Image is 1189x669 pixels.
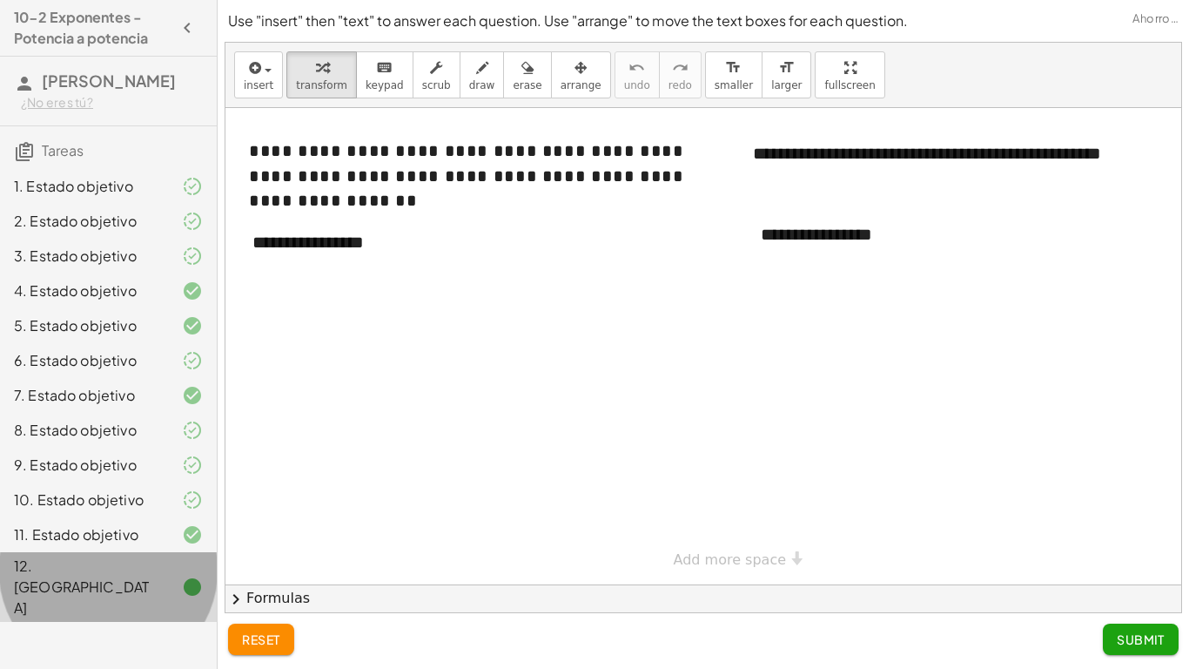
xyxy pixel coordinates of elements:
[725,57,742,78] i: format_size
[815,51,884,98] button: fullscreen
[14,421,137,439] font: 8. Estado objetivo
[624,79,650,91] span: undo
[551,51,611,98] button: arrange
[413,51,460,98] button: scrub
[182,490,203,510] i: Task finished and part of it marked as correct.
[242,632,280,647] span: reset
[561,79,601,91] span: arrange
[422,79,451,91] span: scrub
[705,51,762,98] button: format_sizesmaller
[182,455,203,476] i: Task finished and part of it marked as correct.
[14,281,137,300] font: 4. Estado objetivo
[659,51,702,98] button: redoredo
[674,551,787,568] span: Add more space
[628,57,645,78] i: undo
[672,57,689,78] i: redo
[771,79,802,91] span: larger
[182,385,203,406] i: Task finished and correct.
[182,420,203,441] i: Task finished and part of it marked as correct.
[14,351,137,369] font: 6. Estado objetivo
[14,316,137,334] font: 5. Estado objetivo
[182,524,203,545] i: Task finished and correct.
[182,176,203,197] i: Task finished and part of it marked as correct.
[182,211,203,232] i: Task finished and part of it marked as correct.
[668,79,692,91] span: redo
[356,51,413,98] button: keyboardkeypad
[615,51,660,98] button: undoundo
[14,177,133,195] font: 1. Estado objetivo
[503,51,551,98] button: erase
[824,79,875,91] span: fullscreen
[182,350,203,371] i: Task finished and part of it marked as correct.
[21,94,93,110] font: ¿No eres tú?
[460,51,505,98] button: draw
[228,624,294,655] button: reset
[1132,11,1179,25] font: Ahorro…
[14,525,138,544] font: 11. Estado objetivo
[182,246,203,267] i: Task finished and part of it marked as correct.
[366,79,404,91] span: keypad
[14,456,137,474] font: 9. Estado objetivo
[469,79,495,91] span: draw
[182,315,203,336] i: Task finished and correct.
[715,79,753,91] span: smaller
[182,280,203,301] i: Task finished and correct.
[244,79,273,91] span: insert
[14,212,137,230] font: 2. Estado objetivo
[14,490,144,509] font: 10. Estado objetivo
[228,10,1179,31] p: Use "insert" then "text" to answer each question. Use "arrange" to move the text boxes for each q...
[14,247,137,265] font: 3. Estado objetivo
[513,79,541,91] span: erase
[762,51,811,98] button: format_sizelarger
[225,589,246,610] span: chevron_right
[296,79,347,91] span: transform
[42,141,84,159] font: Tareas
[1103,624,1179,655] button: Submit
[14,557,149,617] font: 12. [GEOGRAPHIC_DATA]
[1117,632,1165,647] span: Submit
[42,71,176,91] font: [PERSON_NAME]
[376,57,393,78] i: keyboard
[778,57,795,78] i: format_size
[182,577,203,598] i: Task finished.
[14,386,135,404] font: 7. Estado objetivo
[14,8,148,47] font: 10-2 Exponentes - Potencia a potencia
[234,51,283,98] button: insert
[286,51,357,98] button: transform
[225,585,1181,612] button: chevron_rightFormulas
